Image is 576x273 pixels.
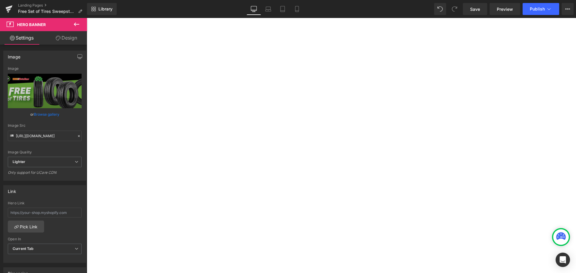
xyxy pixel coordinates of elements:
div: Hero Link [8,201,82,205]
button: Redo [448,3,460,15]
button: Undo [434,3,446,15]
a: Landing Pages [18,3,87,8]
a: Tablet [275,3,290,15]
div: Open In [8,237,82,241]
div: Image [8,51,20,59]
div: Open Intercom Messenger [556,253,570,267]
input: https://your-shop.myshopify.com [8,208,82,218]
span: Save [470,6,480,12]
div: Image Src [8,123,82,128]
a: Laptop [261,3,275,15]
span: Preview [497,6,513,12]
span: Free Set of Tires Sweepstakes Thank You Page [18,9,76,14]
button: Publish [523,3,559,15]
span: Hero Banner [17,22,46,27]
input: Link [8,131,82,141]
div: Only support for UCare CDN [8,170,82,179]
div: Image [8,67,82,71]
b: Lighter [13,159,25,164]
a: Preview [490,3,520,15]
a: Pick Link [8,221,44,233]
div: Link [8,185,16,194]
a: New Library [87,3,117,15]
span: Publish [530,7,545,11]
button: More [562,3,574,15]
a: Desktop [247,3,261,15]
div: Image Quality [8,150,82,154]
a: Mobile [290,3,304,15]
div: or [8,111,82,117]
b: Current Tab [13,246,34,251]
a: Design [45,31,88,45]
span: Library [98,6,112,12]
a: Browse gallery [34,109,59,120]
